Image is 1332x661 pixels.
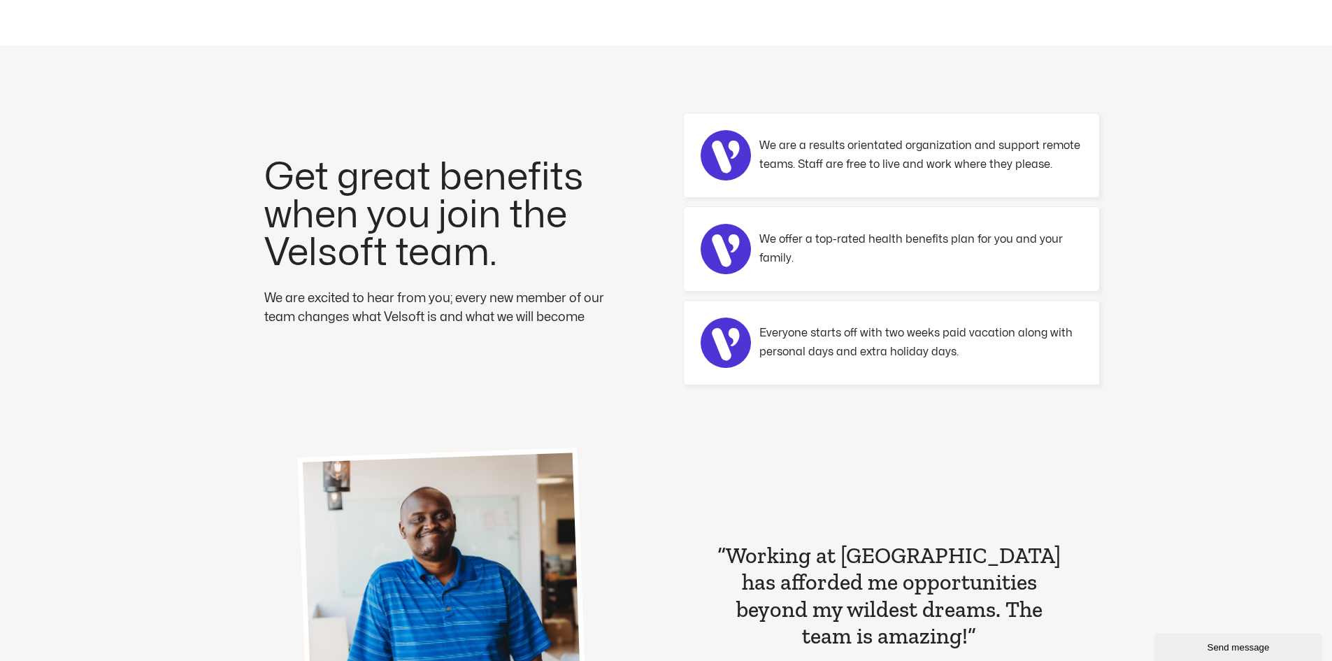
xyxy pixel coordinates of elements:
[759,230,1082,268] p: We offer a top-rated health benefits plan for you and your family.
[264,289,618,327] p: We are excited to hear from you; every new member of our team changes what Velsoft is and what we...
[1154,630,1325,661] iframe: chat widget
[759,324,1082,362] p: Everyone starts off with two weeks paid vacation along with personal days and extra holiday days.
[712,542,1066,650] h2: “Working at [GEOGRAPHIC_DATA] has afforded me opportunities beyond my wildest dreams. The team is...
[264,159,618,272] h2: Get great benefits when you join the Velsoft team.
[759,136,1082,174] p: We are a results orientated organization and support remote teams. Staff are free to live and wor...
